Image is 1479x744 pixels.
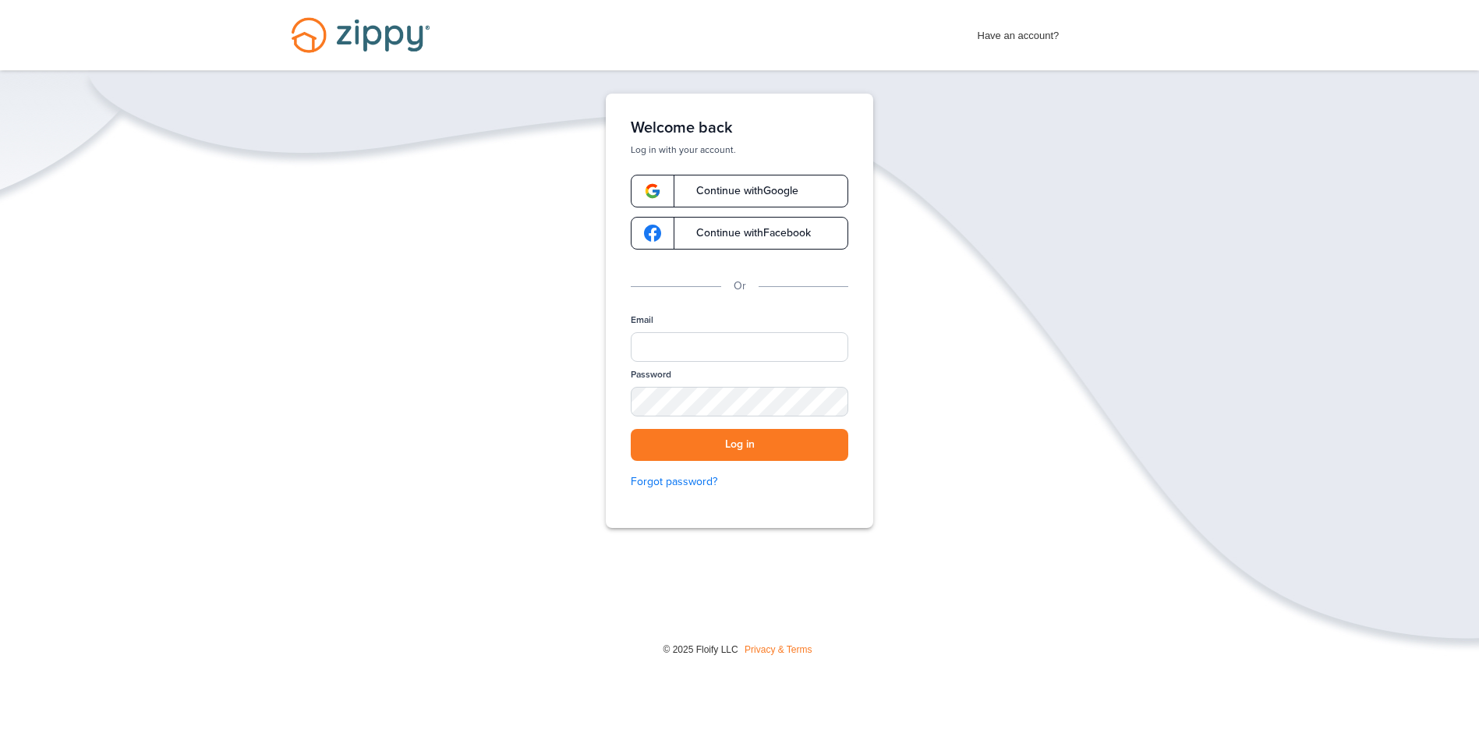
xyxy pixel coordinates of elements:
img: google-logo [644,182,661,200]
p: Or [734,278,746,295]
input: Password [631,387,848,416]
p: Log in with your account. [631,143,848,156]
a: google-logoContinue withFacebook [631,217,848,250]
span: Continue with Facebook [681,228,811,239]
span: © 2025 Floify LLC [663,644,738,655]
label: Email [631,314,653,327]
button: Log in [631,429,848,461]
img: google-logo [644,225,661,242]
input: Email [631,332,848,362]
span: Have an account? [978,19,1060,44]
h1: Welcome back [631,119,848,137]
a: google-logoContinue withGoogle [631,175,848,207]
span: Continue with Google [681,186,798,197]
a: Forgot password? [631,473,848,491]
a: Privacy & Terms [745,644,812,655]
label: Password [631,368,671,381]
